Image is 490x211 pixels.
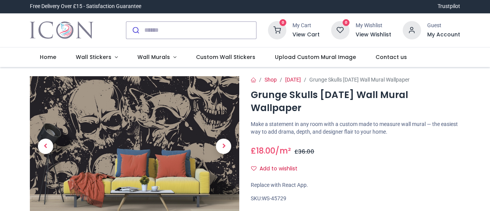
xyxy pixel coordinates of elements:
[40,53,56,61] span: Home
[251,88,460,115] h1: Grunge Skulls [DATE] Wall Mural Wallpaper
[251,195,460,203] div: SKU:
[292,22,320,29] div: My Cart
[279,19,287,26] sup: 0
[76,53,111,61] span: Wall Stickers
[438,3,460,10] a: Trustpilot
[251,182,460,189] div: Replace with React App.
[126,22,144,39] button: Submit
[275,145,291,156] span: /m²
[30,3,141,10] div: Free Delivery Over £15 - Satisfaction Guarantee
[265,77,277,83] a: Shop
[294,148,314,155] span: £
[137,53,170,61] span: Wall Murals
[251,162,304,175] button: Add to wishlistAdd to wishlist
[331,26,350,33] a: 0
[38,139,53,154] span: Previous
[376,53,407,61] span: Contact us
[196,53,255,61] span: Custom Wall Stickers
[356,22,391,29] div: My Wishlist
[251,166,256,171] i: Add to wishlist
[256,145,275,156] span: 18.00
[343,19,350,26] sup: 0
[30,20,93,41] img: Icon Wall Stickers
[285,77,301,83] a: [DATE]
[275,53,356,61] span: Upload Custom Mural Image
[216,139,231,154] span: Next
[127,47,186,67] a: Wall Murals
[251,121,460,136] p: Make a statement in any room with a custom made to measure wall mural — the easiest way to add dr...
[309,77,410,83] span: Grunge Skulls [DATE] Wall Mural Wallpaper
[208,97,239,195] a: Next
[262,195,286,201] span: WS-45729
[298,148,314,155] span: 36.00
[30,20,93,41] a: Logo of Icon Wall Stickers
[427,31,460,39] a: My Account
[30,97,61,195] a: Previous
[66,47,128,67] a: Wall Stickers
[251,145,275,156] span: £
[427,22,460,29] div: Guest
[292,31,320,39] a: View Cart
[356,31,391,39] a: View Wishlist
[268,26,286,33] a: 0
